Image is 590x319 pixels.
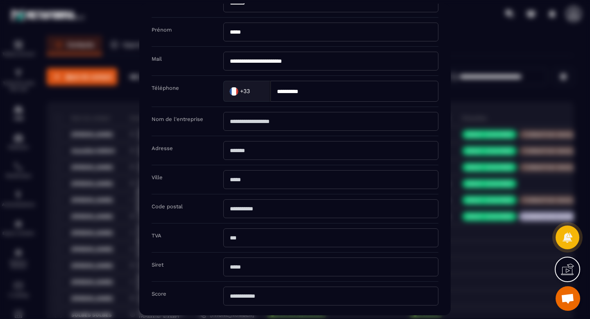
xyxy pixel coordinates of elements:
[152,262,163,268] label: Siret
[152,291,166,297] label: Score
[556,286,580,311] div: Ouvrir le chat
[152,203,183,210] label: Code postal
[152,232,161,239] label: TVA
[152,27,172,33] label: Prénom
[152,85,179,91] label: Téléphone
[223,81,270,102] div: Search for option
[152,145,173,151] label: Adresse
[152,116,203,122] label: Nom de l'entreprise
[226,83,242,99] img: Country Flag
[152,56,162,62] label: Mail
[240,87,250,96] span: +33
[152,174,163,180] label: Ville
[252,85,262,97] input: Search for option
